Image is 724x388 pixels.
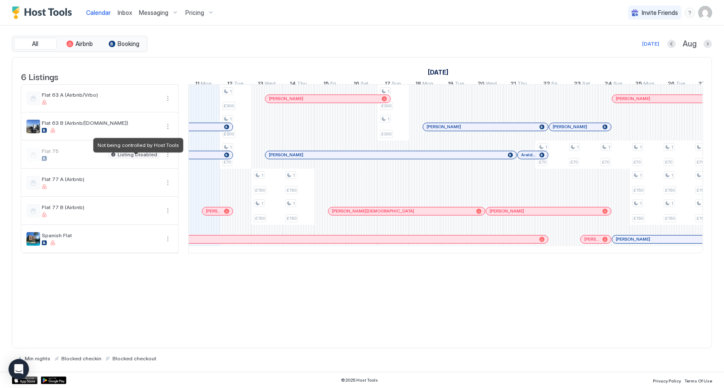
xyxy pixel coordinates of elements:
[699,80,706,89] span: 27
[697,187,707,193] span: £150
[206,208,221,214] span: [PERSON_NAME]
[634,187,643,193] span: £150
[381,103,392,109] span: £300
[112,355,156,362] span: Blocked checkout
[287,187,297,193] span: £150
[230,89,232,94] span: 1
[552,80,558,89] span: Fri
[387,116,389,122] span: 1
[684,378,712,383] span: Terms Of Use
[478,80,485,89] span: 20
[103,38,145,50] button: Booking
[574,80,581,89] span: 23
[476,78,499,91] a: August 20, 2025
[163,234,173,244] div: menu
[42,148,105,154] span: Flat 75
[193,78,214,91] a: August 11, 2025
[671,144,673,150] span: 1
[42,204,159,210] span: Flat 77 B (Airbnb)
[42,92,159,98] span: Flat 63 A (Airbnb/Vrbo)
[118,40,140,48] span: Booking
[422,80,433,89] span: Mon
[61,355,101,362] span: Blocked checkin
[354,80,360,89] span: 16
[9,359,29,379] div: Open Intercom Messenger
[697,216,707,221] span: £150
[641,39,661,49] button: [DATE]
[163,178,173,188] div: menu
[413,78,436,91] a: August 18, 2025
[41,377,66,384] a: Google Play Store
[392,80,401,89] span: Sun
[545,144,547,150] span: 1
[676,80,686,89] span: Tue
[258,80,263,89] span: 13
[616,96,650,101] span: [PERSON_NAME]
[383,78,403,91] a: August 17, 2025
[163,93,173,103] div: menu
[653,376,681,385] a: Privacy Policy
[644,80,655,89] span: Mon
[571,159,578,165] span: £70
[653,378,681,383] span: Privacy Policy
[640,144,642,150] span: 1
[287,216,297,221] span: £150
[201,80,212,89] span: Mon
[341,377,378,383] span: © 2025 Host Tools
[21,70,58,83] span: 6 Listings
[227,80,233,89] span: 12
[605,80,612,89] span: 24
[542,78,560,91] a: August 22, 2025
[26,232,40,246] div: listing image
[86,9,111,16] span: Calendar
[230,144,232,150] span: 1
[381,131,392,137] span: £300
[668,80,675,89] span: 26
[518,80,528,89] span: Thu
[261,201,263,206] span: 1
[330,80,336,89] span: Fri
[288,78,309,91] a: August 14, 2025
[230,116,232,122] span: 1
[32,40,39,48] span: All
[118,9,132,16] span: Inbox
[93,138,183,152] div: Not being controlled by Host Tools
[42,232,159,239] span: Spanish Flat
[634,78,657,91] a: August 25, 2025
[255,216,265,221] span: £150
[118,8,132,17] a: Inbox
[86,8,111,17] a: Calendar
[58,38,101,50] button: Airbnb
[139,9,168,17] span: Messaging
[163,234,173,244] button: More options
[704,40,712,48] button: Next month
[225,78,245,91] a: August 12, 2025
[640,201,642,206] span: 1
[14,38,57,50] button: All
[642,9,678,17] span: Invite Friends
[642,40,659,48] div: [DATE]
[608,144,610,150] span: 1
[521,152,536,158] span: Areldis [PERSON_NAME]
[613,80,623,89] span: Sun
[269,96,303,101] span: [PERSON_NAME]
[163,121,173,132] button: More options
[486,80,497,89] span: Wed
[667,40,676,48] button: Previous month
[323,80,329,89] span: 15
[297,80,307,89] span: Thu
[684,376,712,385] a: Terms Of Use
[361,80,369,89] span: Sat
[616,236,650,242] span: [PERSON_NAME]
[544,80,551,89] span: 22
[634,159,641,165] span: £70
[224,131,234,137] span: £300
[25,355,50,362] span: Min nights
[539,159,546,165] span: £70
[163,121,173,132] div: menu
[455,80,464,89] span: Tue
[685,8,695,18] div: menu
[427,124,461,129] span: [PERSON_NAME]
[671,201,673,206] span: 1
